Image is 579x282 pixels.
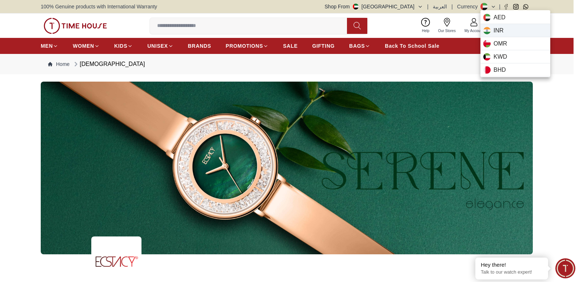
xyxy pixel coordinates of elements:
span: AED [494,13,506,22]
span: OMR [494,39,507,48]
p: Talk to our watch expert! [481,269,543,275]
span: INR [494,26,504,35]
span: BHD [494,66,506,74]
div: Chat Widget [555,258,575,278]
span: KWD [494,52,507,61]
div: Hey there! [481,261,543,269]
